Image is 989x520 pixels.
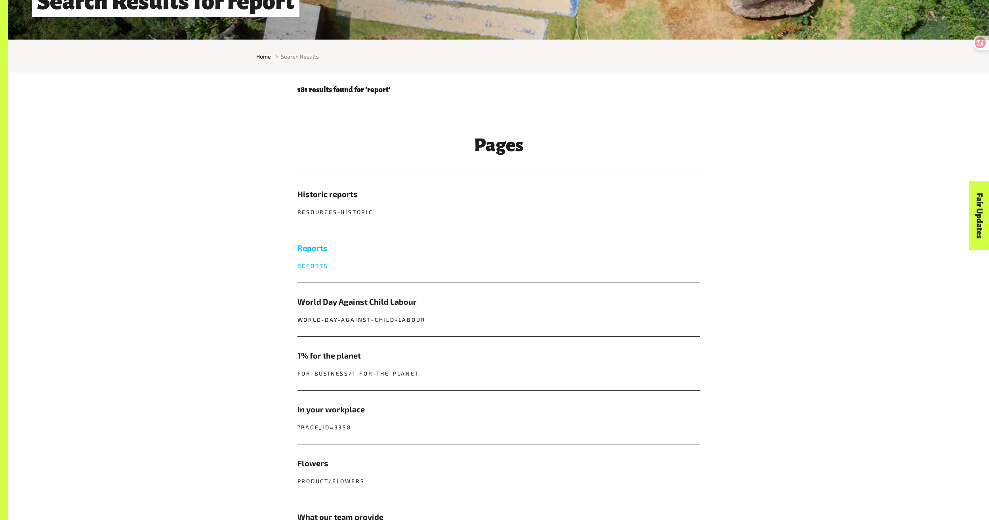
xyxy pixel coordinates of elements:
a: World Day Against Child Labour world-day-against-child-labour [297,283,700,336]
h3: Pages [297,135,700,155]
h5: In your workplace [297,403,700,415]
h5: 1% for the planet [297,349,700,361]
a: 1% for the planet for-business/1-for-the-planet [297,337,700,390]
h5: Historic reports [297,188,700,200]
a: Reports reports [297,229,700,283]
p: reports [297,262,700,270]
p: resources-historic [297,208,700,216]
h5: World Day Against Child Labour [297,296,700,307]
a: Flowers product/flowers [297,444,700,498]
p: ?page_id=3358 [297,423,700,431]
p: for-business/1-for-the-planet [297,369,700,378]
p: product/flowers [297,477,700,485]
a: Historic reports resources-historic [297,175,700,229]
h5: Reports [297,242,700,254]
a: Home [256,52,271,61]
p: 181 results found for 'report' [297,86,700,94]
span: Search Results [281,52,319,61]
h5: Flowers [297,457,700,469]
p: world-day-against-child-labour [297,315,700,324]
a: In your workplace ?page_id=3358 [297,391,700,444]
